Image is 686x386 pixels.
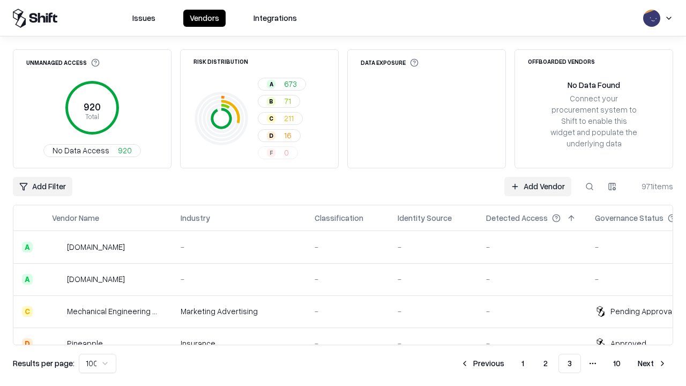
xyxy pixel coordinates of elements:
div: B [267,97,275,106]
div: Connect your procurement system to Shift to enable this widget and populate the underlying data [549,93,638,150]
div: - [486,273,578,285]
div: A [22,274,33,285]
div: [DOMAIN_NAME] [67,241,125,253]
button: 1 [513,354,533,373]
div: A [267,80,275,88]
div: Risk Distribution [193,58,248,64]
div: No Data Found [568,79,620,91]
div: - [315,338,381,349]
div: Marketing Advertising [181,306,297,317]
div: - [315,306,381,317]
div: D [267,131,275,140]
div: Unmanaged Access [26,58,100,67]
button: Issues [126,10,162,27]
div: Vendor Name [52,212,99,224]
tspan: Total [85,112,99,121]
div: C [22,306,33,317]
span: 211 [284,113,294,124]
div: 971 items [630,181,673,192]
div: Mechanical Engineering World [67,306,163,317]
button: 2 [535,354,556,373]
div: - [315,241,381,253]
div: [DOMAIN_NAME] [67,273,125,285]
div: Pending Approval [610,306,674,317]
span: 920 [118,145,132,156]
div: Classification [315,212,363,224]
div: - [398,273,469,285]
div: - [486,306,578,317]
div: - [398,241,469,253]
span: No Data Access [53,145,109,156]
p: Results per page: [13,358,74,369]
span: 673 [284,78,297,90]
img: Pineapple [52,338,63,349]
tspan: 920 [84,101,101,113]
button: No Data Access920 [43,144,141,157]
div: Governance Status [595,212,663,224]
a: Add Vendor [504,177,571,196]
div: - [181,273,297,285]
button: D16 [258,129,301,142]
img: madisonlogic.com [52,274,63,285]
img: automat-it.com [52,242,63,253]
button: Integrations [247,10,303,27]
div: D [22,338,33,349]
button: A673 [258,78,306,91]
nav: pagination [454,354,673,373]
div: Data Exposure [361,58,419,67]
button: Vendors [183,10,226,27]
div: - [398,306,469,317]
button: Add Filter [13,177,72,196]
div: Pineapple [67,338,103,349]
div: Approved [610,338,646,349]
div: Identity Source [398,212,452,224]
div: - [486,241,578,253]
div: A [22,242,33,253]
div: - [181,241,297,253]
button: 10 [605,354,629,373]
button: Previous [454,354,511,373]
button: 3 [558,354,581,373]
div: Insurance [181,338,297,349]
div: - [486,338,578,349]
div: C [267,114,275,123]
div: - [398,338,469,349]
div: - [315,273,381,285]
img: Mechanical Engineering World [52,306,63,317]
button: C211 [258,112,303,125]
span: 71 [284,95,291,107]
button: Next [631,354,673,373]
button: B71 [258,95,300,108]
div: Offboarded Vendors [528,58,595,64]
div: Industry [181,212,210,224]
div: Detected Access [486,212,548,224]
span: 16 [284,130,292,141]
